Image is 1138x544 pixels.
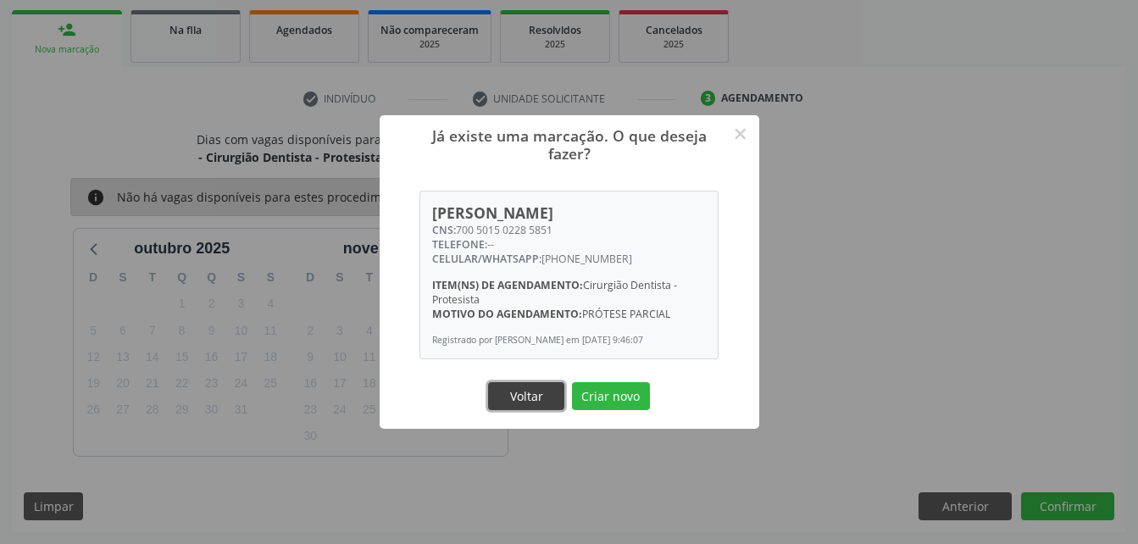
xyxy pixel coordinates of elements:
button: Criar novo [572,382,650,411]
button: Close this dialog [726,119,755,148]
div: -- [432,237,706,252]
span: Motivo do agendamento: [432,307,582,321]
h2: Já existe uma marcação. O que deseja fazer? [401,115,738,163]
span: CNS: [432,223,456,237]
span: TELEFONE: [432,237,487,252]
span: CELULAR/WHATSAPP: [432,252,541,266]
div: [PHONE_NUMBER] [432,252,706,266]
button: Voltar [488,382,564,411]
span: Item(ns) de agendamento: [432,278,583,292]
div: PRÓTESE PARCIAL [432,307,706,321]
div: Cirurgião Dentista - Protesista [432,278,706,307]
div: 700 5015 0228 5851 [432,223,706,237]
div: Registrado por [PERSON_NAME] em [DATE] 9:46:07 [432,334,706,347]
div: [PERSON_NAME] [432,203,706,222]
